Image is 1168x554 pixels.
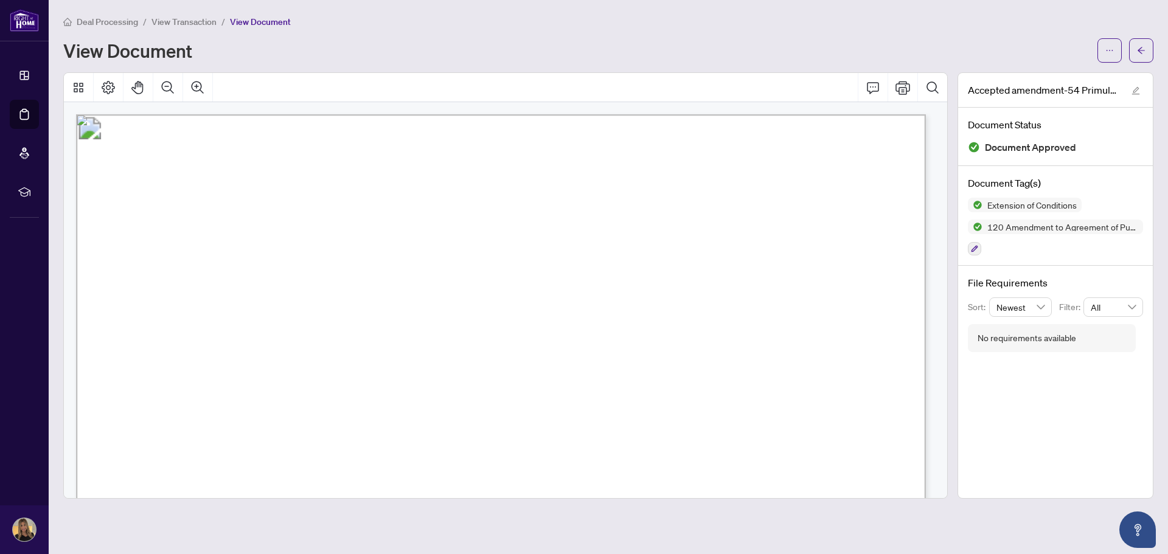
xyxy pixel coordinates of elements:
[968,176,1143,190] h4: Document Tag(s)
[143,15,147,29] li: /
[968,220,982,234] img: Status Icon
[996,298,1045,316] span: Newest
[13,518,36,541] img: Profile Icon
[1059,300,1083,314] p: Filter:
[985,139,1076,156] span: Document Approved
[968,83,1120,97] span: Accepted amendment-54 Primula Cres.pdf
[968,275,1143,290] h4: File Requirements
[230,16,291,27] span: View Document
[151,16,217,27] span: View Transaction
[1091,298,1136,316] span: All
[1131,86,1140,95] span: edit
[1137,46,1145,55] span: arrow-left
[63,41,192,60] h1: View Document
[982,201,1082,209] span: Extension of Conditions
[221,15,225,29] li: /
[968,117,1143,132] h4: Document Status
[10,9,39,32] img: logo
[968,300,989,314] p: Sort:
[1105,46,1114,55] span: ellipsis
[978,331,1076,345] div: No requirements available
[77,16,138,27] span: Deal Processing
[1119,511,1156,548] button: Open asap
[63,18,72,26] span: home
[968,141,980,153] img: Document Status
[982,223,1143,231] span: 120 Amendment to Agreement of Purchase and Sale
[968,198,982,212] img: Status Icon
